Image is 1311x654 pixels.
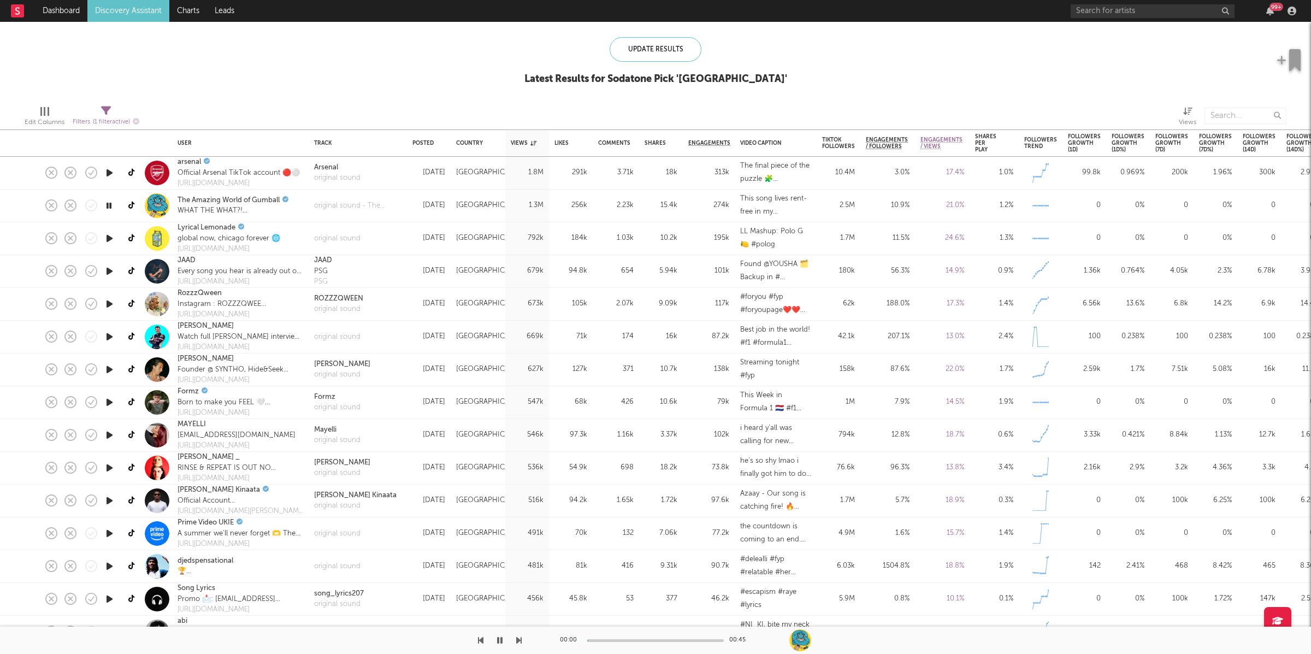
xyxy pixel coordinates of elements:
div: 188.0 % [866,297,910,310]
a: [PERSON_NAME] _ [178,452,240,463]
div: 99 + [1269,3,1283,11]
a: ROZZZQWEEN [314,293,363,304]
a: [URL][DOMAIN_NAME] [178,539,303,550]
div: [DATE] [412,264,445,278]
div: 1.9 % [975,396,1013,409]
div: 97.3k [554,428,587,441]
div: JAAD [314,255,332,266]
div: 13.0 % [920,330,964,343]
div: 371 [598,363,634,376]
div: Edit Columns [25,116,64,129]
div: 9.09k [645,297,677,310]
a: [URL][DOMAIN_NAME] [178,408,296,419]
div: song_lyrics207 [314,588,364,599]
div: Followers Growth (1d%) [1112,133,1144,153]
div: 184k [554,232,587,245]
div: Views [1179,116,1196,129]
div: 0 [1068,232,1101,245]
a: [PERSON_NAME] Kinaata [178,485,260,496]
div: 7.51k [1155,363,1188,376]
div: 76.6k [822,461,855,474]
div: User [178,140,298,146]
div: 12.7k [1243,428,1275,441]
div: 1.0 % [975,166,1013,179]
a: Lyrical Lemonade [178,222,235,233]
div: 100 [1068,330,1101,343]
div: 127k [554,363,587,376]
div: 7.9 % [866,396,910,409]
div: 1.3 % [975,232,1013,245]
div: 10.9 % [866,199,910,212]
div: 0 [1243,232,1275,245]
div: 2.59k [1068,363,1101,376]
div: 3.0 % [866,166,910,179]
div: 101k [688,264,729,278]
a: original sound [314,304,363,315]
div: [DATE] [412,232,445,245]
a: original sound [314,561,361,572]
a: Arsenal [314,162,361,173]
div: 1M [822,396,855,409]
div: 14.5 % [920,396,964,409]
a: original sound [314,369,370,380]
div: i heard y’all was calling for new music… #mayelli #trending #hearmycall #wentlegit #singersongwri... [740,422,811,448]
div: [GEOGRAPHIC_DATA] [456,330,530,343]
div: 2.5M [822,199,855,212]
div: Comments [598,140,630,146]
span: ( 1 filter active) [93,119,130,125]
div: 1.7 % [1112,363,1144,376]
div: 195k [688,232,729,245]
div: [DATE] [412,363,445,376]
div: [DATE] [412,166,445,179]
div: 792k [511,232,544,245]
div: PSG [314,266,332,277]
div: 6.56k [1068,297,1101,310]
a: original sound [314,332,361,343]
div: Formz [314,392,361,403]
div: Watch full [PERSON_NAME] interview 👇👇👇 [178,332,300,343]
div: [URL][DOMAIN_NAME] [178,309,267,320]
a: [PERSON_NAME] [178,353,234,364]
div: 0.6 % [975,428,1013,441]
div: 54.9k [554,461,587,474]
div: 94.8k [554,264,587,278]
div: [GEOGRAPHIC_DATA] [456,264,530,278]
div: 17.3 % [920,297,964,310]
div: 14.2 % [1199,297,1232,310]
div: 1.36k [1068,264,1101,278]
div: 3.71k [598,166,634,179]
a: djedspensational [178,556,233,567]
div: Followers Growth (7d%) [1199,133,1232,153]
div: [URL][DOMAIN_NAME] [178,342,300,353]
div: 1.3M [511,199,544,212]
div: Followers Trend [1024,137,1057,150]
div: original sound [314,233,361,244]
div: This Week in Formula 1 🇳🇱 #f1 #formula1 [740,389,811,415]
div: 313k [688,166,729,179]
div: 11.5 % [866,232,910,245]
a: arsenal [178,157,201,168]
div: Track [314,140,396,146]
div: [URL][DOMAIN_NAME] [178,473,277,484]
a: [URL][DOMAIN_NAME] [178,375,303,386]
div: 13.6 % [1112,297,1144,310]
div: 16k [1243,363,1275,376]
div: 2.4 % [975,330,1013,343]
a: original sound [314,468,370,479]
div: 1.96 % [1199,166,1232,179]
div: [URL][DOMAIN_NAME] [178,276,303,287]
div: [DATE] [412,428,445,441]
div: 10.6k [645,396,677,409]
div: original sound [314,402,361,413]
div: [GEOGRAPHIC_DATA] [456,166,530,179]
a: [URL][DOMAIN_NAME] [178,440,296,451]
div: 6.8k [1155,297,1188,310]
div: 62k [822,297,855,310]
a: Formz [178,386,199,397]
div: 10.7k [645,363,677,376]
